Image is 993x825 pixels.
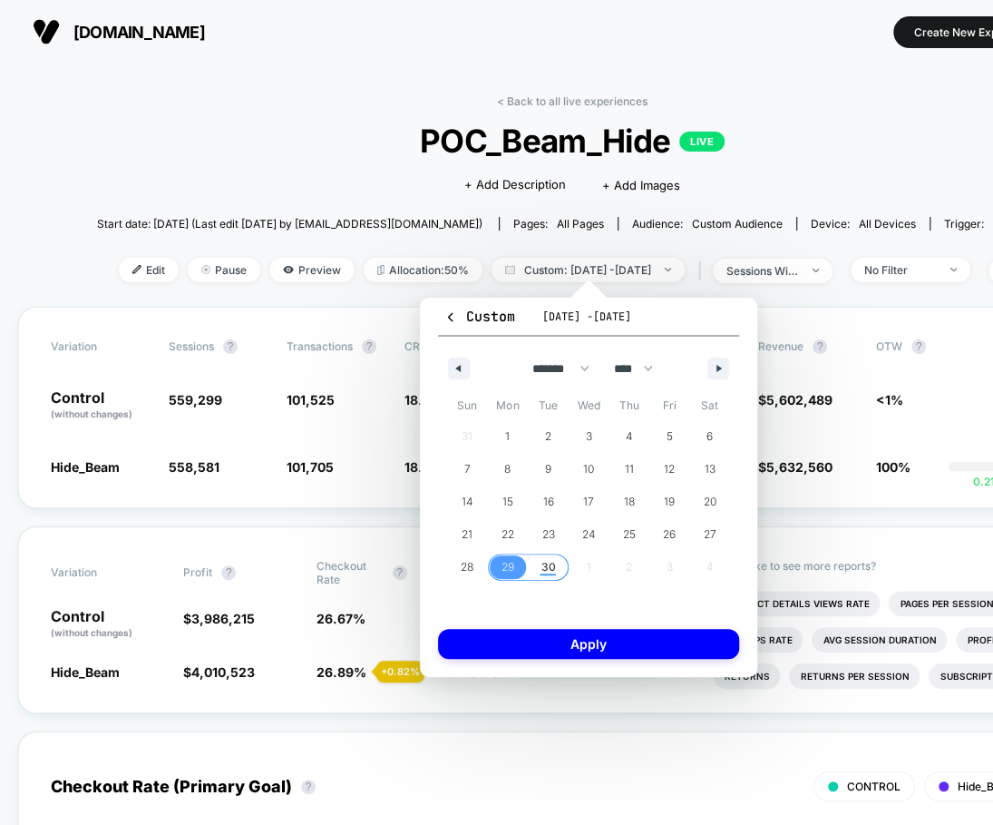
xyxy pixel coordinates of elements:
button: ? [813,339,827,354]
span: Hide_Beam [51,664,120,680]
span: $ [758,392,832,408]
span: 12 [664,453,675,486]
button: ? [911,339,926,354]
span: 6 [706,420,713,453]
a: < Back to all live experiences [497,94,647,108]
span: 26 [663,518,676,551]
span: Thu [608,391,649,420]
span: 17 [583,486,594,518]
button: 11 [608,453,649,486]
span: 19 [664,486,675,518]
p: Control [51,390,151,421]
span: Pause [188,258,260,282]
span: all devices [859,217,916,231]
button: 29 [488,551,529,584]
button: 27 [689,518,730,551]
div: Audience: [632,217,783,231]
span: Wed [569,391,609,420]
button: 13 [689,453,730,486]
span: 3 [585,420,591,453]
button: 19 [649,486,690,518]
span: 2 [545,420,551,453]
span: Mon [488,391,529,420]
span: (without changes) [51,408,132,419]
span: 18 [624,486,635,518]
button: ? [223,339,238,354]
span: Profit [183,565,212,579]
span: 10 [583,453,594,486]
span: 101,525 [287,392,335,408]
span: Device: [796,217,930,231]
button: 22 [488,518,529,551]
li: Product Details Views Rate [714,591,880,616]
span: 29 [501,551,514,584]
span: 1 [505,420,510,453]
span: 100% [876,459,910,475]
span: 26.89 % [316,664,366,680]
span: Variation [51,559,151,586]
span: 14 [462,486,473,518]
img: Visually logo [33,18,60,45]
button: 16 [528,486,569,518]
span: 101,705 [287,459,334,475]
img: end [665,268,671,271]
button: 10 [569,453,609,486]
span: 24 [581,518,595,551]
button: 1 [488,420,529,453]
p: Control [51,609,165,640]
span: 7 [464,453,471,486]
span: Custom Audience [692,217,783,231]
span: Custom [443,308,515,326]
button: ? [221,565,236,580]
span: 20 [704,486,716,518]
span: 16 [542,486,553,518]
p: LIVE [679,132,725,152]
span: Allocation: 50% [364,258,482,282]
button: 7 [447,453,488,486]
span: Hide_Beam [51,459,120,475]
button: Custom[DATE] -[DATE] [438,307,739,337]
button: 4 [608,420,649,453]
span: 26.67 % [316,611,365,626]
button: 12 [649,453,690,486]
span: 25 [623,518,636,551]
span: [DOMAIN_NAME] [73,23,205,42]
li: Returns Per Session [789,663,920,689]
div: Pages: [513,217,604,231]
span: 5,602,489 [766,392,832,408]
span: 4 [626,420,633,453]
span: Start date: [DATE] (Last edit [DATE] by [EMAIL_ADDRESS][DOMAIN_NAME]) [97,217,482,231]
span: Edit [119,258,179,282]
img: edit [132,265,141,274]
span: OTW [876,339,976,354]
img: rebalance [377,265,385,275]
img: end [201,265,210,274]
span: Sessions [169,339,214,353]
button: [DOMAIN_NAME] [27,17,210,46]
button: 5 [649,420,690,453]
span: all pages [557,217,604,231]
span: 4,010,523 [191,664,255,680]
button: Apply [438,629,739,659]
div: + 0.82 % [376,661,424,683]
button: 6 [689,420,730,453]
span: 3,986,215 [191,611,255,626]
span: (without changes) [51,627,132,638]
span: $ [183,611,255,626]
span: 23 [541,518,554,551]
span: $ [183,664,255,680]
span: CONTROL [847,780,901,793]
button: 18 [608,486,649,518]
button: 3 [569,420,609,453]
button: 14 [447,486,488,518]
img: calendar [505,265,515,274]
span: 28 [461,551,473,584]
span: | [694,258,713,284]
button: 8 [488,453,529,486]
div: No Filter [864,263,937,277]
button: ? [301,780,316,794]
span: Fri [649,391,690,420]
span: Sun [447,391,488,420]
button: 24 [569,518,609,551]
button: 15 [488,486,529,518]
